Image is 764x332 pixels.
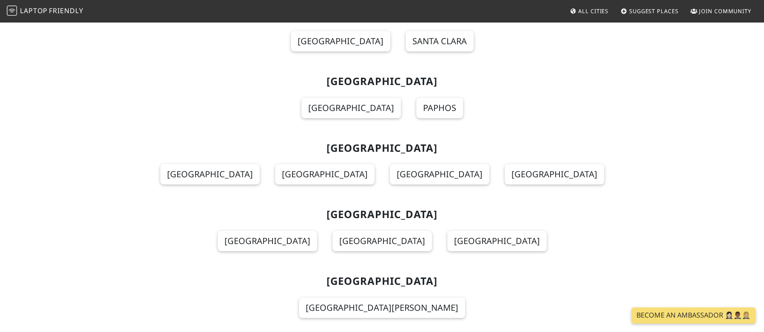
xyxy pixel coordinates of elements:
[107,275,658,287] h2: [GEOGRAPHIC_DATA]
[566,3,612,19] a: All Cities
[617,3,682,19] a: Suggest Places
[406,31,474,51] a: Santa Clara
[629,7,679,15] span: Suggest Places
[107,208,658,221] h2: [GEOGRAPHIC_DATA]
[7,4,83,19] a: LaptopFriendly LaptopFriendly
[447,231,547,251] a: [GEOGRAPHIC_DATA]
[291,31,390,51] a: [GEOGRAPHIC_DATA]
[687,3,755,19] a: Join Community
[49,6,83,15] span: Friendly
[505,164,604,184] a: [GEOGRAPHIC_DATA]
[332,231,432,251] a: [GEOGRAPHIC_DATA]
[107,142,658,154] h2: [GEOGRAPHIC_DATA]
[301,98,401,118] a: [GEOGRAPHIC_DATA]
[275,164,375,184] a: [GEOGRAPHIC_DATA]
[107,75,658,88] h2: [GEOGRAPHIC_DATA]
[390,164,489,184] a: [GEOGRAPHIC_DATA]
[416,98,463,118] a: Paphos
[699,7,751,15] span: Join Community
[218,231,317,251] a: [GEOGRAPHIC_DATA]
[578,7,608,15] span: All Cities
[20,6,48,15] span: Laptop
[299,298,465,318] a: [GEOGRAPHIC_DATA][PERSON_NAME]
[160,164,260,184] a: [GEOGRAPHIC_DATA]
[7,6,17,16] img: LaptopFriendly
